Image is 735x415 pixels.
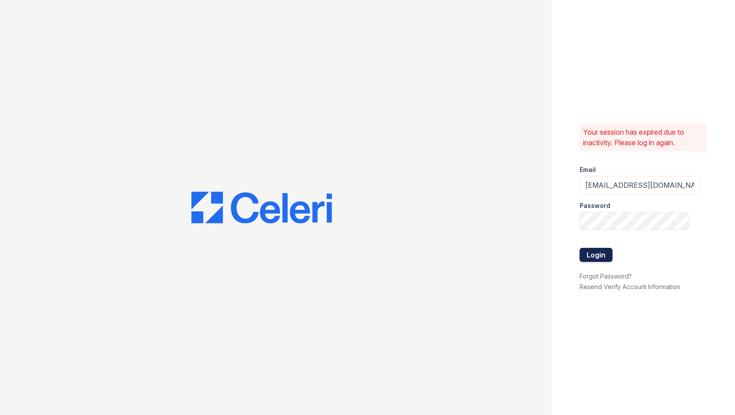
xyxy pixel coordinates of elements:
[191,192,332,223] img: CE_Logo_Blue-a8612792a0a2168367f1c8372b55b34899dd931a85d93a1a3d3e32e68fde9ad4.png
[583,127,704,148] p: Your session has expired due to inactivity. Please log in again.
[580,201,610,210] label: Password
[580,165,596,174] label: Email
[580,248,612,262] button: Login
[580,272,632,280] a: Forgot Password?
[580,283,680,290] a: Resend Verify Account Information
